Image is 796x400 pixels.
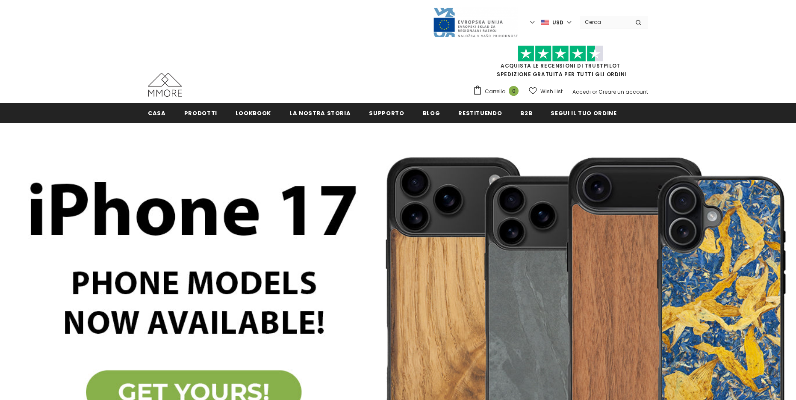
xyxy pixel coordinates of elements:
[236,103,271,122] a: Lookbook
[520,103,532,122] a: B2B
[520,109,532,117] span: B2B
[540,87,563,96] span: Wish List
[541,19,549,26] img: USD
[289,103,351,122] a: La nostra storia
[433,7,518,38] img: Javni Razpis
[184,109,217,117] span: Prodotti
[580,16,629,28] input: Search Site
[148,73,182,97] img: Casi MMORE
[518,45,603,62] img: Fidati di Pilot Stars
[485,87,505,96] span: Carrello
[509,86,519,96] span: 0
[433,18,518,26] a: Javni Razpis
[529,84,563,99] a: Wish List
[369,109,404,117] span: supporto
[501,62,620,69] a: Acquista le recensioni di TrustPilot
[423,103,440,122] a: Blog
[572,88,591,95] a: Accedi
[592,88,597,95] span: or
[551,109,616,117] span: Segui il tuo ordine
[552,18,563,27] span: USD
[423,109,440,117] span: Blog
[458,103,502,122] a: Restituendo
[473,85,523,98] a: Carrello 0
[148,109,166,117] span: Casa
[148,103,166,122] a: Casa
[458,109,502,117] span: Restituendo
[289,109,351,117] span: La nostra storia
[369,103,404,122] a: supporto
[236,109,271,117] span: Lookbook
[598,88,648,95] a: Creare un account
[551,103,616,122] a: Segui il tuo ordine
[473,49,648,78] span: SPEDIZIONE GRATUITA PER TUTTI GLI ORDINI
[184,103,217,122] a: Prodotti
